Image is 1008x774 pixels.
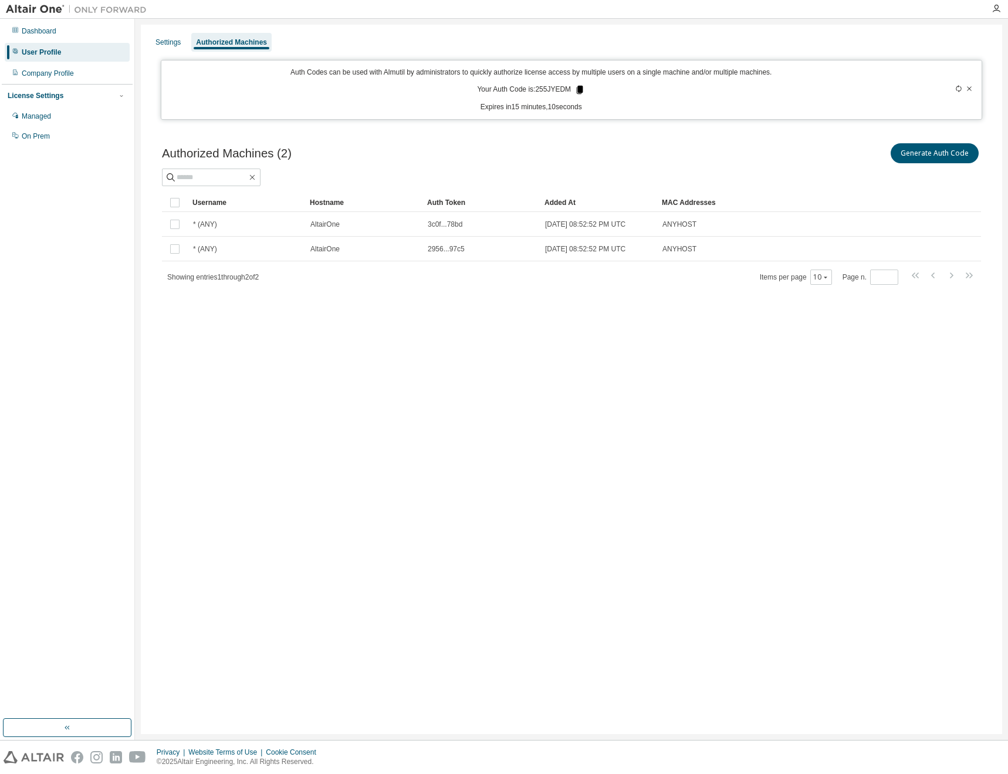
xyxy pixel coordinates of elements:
p: © 2025 Altair Engineering, Inc. All Rights Reserved. [157,757,323,767]
div: Company Profile [22,69,74,78]
img: youtube.svg [129,751,146,763]
div: Dashboard [22,26,56,36]
button: 10 [813,272,829,282]
span: ANYHOST [662,244,696,254]
div: MAC Addresses [662,193,858,212]
p: Your Auth Code is: 255JYEDM [477,85,585,95]
img: altair_logo.svg [4,751,64,763]
div: Added At [544,193,652,212]
div: License Settings [8,91,63,100]
div: Hostname [310,193,418,212]
span: [DATE] 08:52:52 PM UTC [545,244,625,254]
img: facebook.svg [71,751,83,763]
p: Expires in 15 minutes, 10 seconds [168,102,894,112]
button: Generate Auth Code [891,143,979,163]
span: Page n. [843,270,898,285]
span: Authorized Machines (2) [162,147,292,160]
span: * (ANY) [193,220,217,229]
span: AltairOne [310,244,340,254]
img: instagram.svg [90,751,103,763]
img: linkedin.svg [110,751,122,763]
span: [DATE] 08:52:52 PM UTC [545,220,625,229]
div: Cookie Consent [266,748,323,757]
span: Showing entries 1 through 2 of 2 [167,273,259,281]
span: AltairOne [310,220,340,229]
span: ANYHOST [662,220,696,229]
p: Auth Codes can be used with Almutil by administrators to quickly authorize license access by mult... [168,68,894,78]
div: Username [192,193,300,212]
div: On Prem [22,132,50,141]
span: 2956...97c5 [428,244,465,254]
div: Settings [155,38,181,47]
span: * (ANY) [193,244,217,254]
div: Website Terms of Use [188,748,266,757]
div: Auth Token [427,193,535,212]
div: User Profile [22,48,61,57]
span: Items per page [760,270,832,285]
div: Managed [22,112,51,121]
span: 3c0f...78bd [428,220,462,229]
div: Privacy [157,748,188,757]
img: Altair One [6,4,153,15]
div: Authorized Machines [196,38,267,47]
